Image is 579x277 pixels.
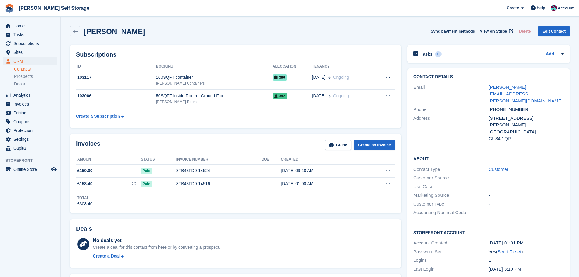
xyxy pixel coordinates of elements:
[14,66,57,72] a: Contacts
[13,100,50,108] span: Invoices
[273,62,312,71] th: Allocation
[413,266,488,273] div: Last Login
[176,168,262,174] div: 8FB43FD0-14524
[13,91,50,99] span: Analytics
[76,140,100,150] h2: Invoices
[516,26,533,36] button: Delete
[489,183,564,190] div: -
[413,183,488,190] div: Use Case
[13,165,50,174] span: Online Store
[3,109,57,117] a: menu
[546,51,554,58] a: Add
[489,209,564,216] div: -
[76,155,141,164] th: Amount
[93,253,120,259] div: Create a Deal
[13,30,50,39] span: Tasks
[156,99,273,105] div: [PERSON_NAME] Rooms
[141,168,152,174] span: Paid
[413,201,488,208] div: Customer Type
[325,140,352,150] a: Guide
[50,166,57,173] a: Preview store
[76,93,156,99] div: 103066
[16,3,92,13] a: [PERSON_NAME] Self Storage
[77,195,93,201] div: Total
[507,5,519,11] span: Create
[413,166,488,173] div: Contact Type
[538,26,570,36] a: Edit Contact
[537,5,545,11] span: Help
[273,93,287,99] span: 382
[93,237,220,244] div: No deals yet
[421,51,433,57] h2: Tasks
[13,144,50,152] span: Capital
[312,62,374,71] th: Tenancy
[489,115,564,122] div: [STREET_ADDRESS]
[76,111,124,122] a: Create a Subscription
[354,140,395,150] a: Create an Invoice
[489,248,564,255] div: Yes
[281,155,363,164] th: Created
[76,225,92,232] h2: Deals
[3,39,57,48] a: menu
[13,57,50,65] span: CRM
[281,168,363,174] div: [DATE] 09:48 AM
[3,100,57,108] a: menu
[498,249,521,254] a: Send Reset
[312,74,326,81] span: [DATE]
[3,22,57,30] a: menu
[76,74,156,81] div: 103117
[93,253,220,259] a: Create a Deal
[84,27,145,36] h2: [PERSON_NAME]
[14,73,57,80] a: Prospects
[5,158,60,164] span: Storefront
[273,74,287,81] span: 366
[3,117,57,126] a: menu
[3,135,57,144] a: menu
[3,91,57,99] a: menu
[76,113,120,119] div: Create a Subscription
[13,39,50,48] span: Subscriptions
[413,229,564,235] h2: Storefront Account
[13,48,50,57] span: Sites
[489,106,564,113] div: [PHONE_NUMBER]
[261,155,281,164] th: Due
[413,115,488,142] div: Address
[176,181,262,187] div: 8FB43FD0-14516
[413,240,488,247] div: Account Created
[281,181,363,187] div: [DATE] 01:00 AM
[14,81,25,87] span: Deals
[489,85,563,103] a: [PERSON_NAME][EMAIL_ADDRESS][PERSON_NAME][DOMAIN_NAME]
[14,81,57,87] a: Deals
[156,93,273,99] div: 50SQFT Inside Room - Ground Floor
[489,201,564,208] div: -
[156,62,273,71] th: Booking
[551,5,557,11] img: Ben
[333,75,349,80] span: Ongoing
[13,135,50,144] span: Settings
[413,209,488,216] div: Accounting Nominal Code
[3,30,57,39] a: menu
[14,74,33,79] span: Prospects
[413,155,564,161] h2: About
[413,248,488,255] div: Password Set
[77,168,93,174] span: £150.00
[413,257,488,264] div: Logins
[413,175,488,182] div: Customer Source
[489,266,521,272] time: 2025-08-22 14:19:35 UTC
[489,192,564,199] div: -
[3,165,57,174] a: menu
[435,51,442,57] div: 0
[413,74,564,79] h2: Contact Details
[489,135,564,142] div: GU34 1QP
[77,201,93,207] div: £308.40
[480,28,507,34] span: View on Stripe
[413,106,488,113] div: Phone
[489,257,564,264] div: 1
[3,57,57,65] a: menu
[496,249,523,254] span: ( )
[489,167,508,172] a: Customer
[77,181,93,187] span: £158.40
[141,155,176,164] th: Status
[413,84,488,105] div: Email
[3,144,57,152] a: menu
